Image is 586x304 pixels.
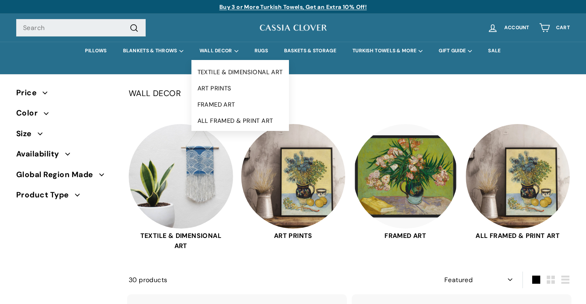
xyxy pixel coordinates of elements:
span: FRAMED ART [353,231,458,241]
span: ART PRINTS [241,231,346,241]
a: ALL FRAMED & PRINT ART [191,113,289,129]
a: FRAMED ART [191,96,289,113]
span: TEXTILE & DIMENSIONAL ART [129,231,233,251]
a: BASKETS & STORAGE [276,42,344,60]
span: Product Type [16,189,75,201]
summary: BLANKETS & THROWS [115,42,191,60]
summary: GIFT GUIDE [431,42,480,60]
a: PILLOWS [77,42,115,60]
summary: TURKISH TOWELS & MORE [344,42,431,60]
span: Cart [556,25,570,30]
button: Product Type [16,187,116,207]
a: TEXTILE & DIMENSIONAL ART [191,64,289,80]
a: FRAMED ART [353,124,458,251]
span: Size [16,128,38,140]
span: Color [16,107,44,119]
a: SALE [480,42,509,60]
a: Account [482,16,534,40]
span: Price [16,87,42,99]
a: ALL FRAMED & PRINT ART [466,124,570,251]
span: Account [504,25,529,30]
button: Availability [16,146,116,166]
a: TEXTILE & DIMENSIONAL ART [129,124,233,251]
a: ART PRINTS [241,124,346,251]
a: RUGS [246,42,276,60]
button: Color [16,105,116,125]
a: Buy 3 or More Turkish Towels, Get an Extra 10% Off! [219,3,367,11]
a: ART PRINTS [191,80,289,96]
span: ALL FRAMED & PRINT ART [466,231,570,241]
div: WALL DECOR [129,87,570,100]
summary: WALL DECOR [191,42,246,60]
span: Availability [16,148,65,160]
button: Price [16,85,116,105]
div: 30 products [129,275,349,285]
span: Global Region Made [16,169,99,181]
button: Size [16,126,116,146]
input: Search [16,19,146,37]
a: Cart [534,16,575,40]
button: Global Region Made [16,167,116,187]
